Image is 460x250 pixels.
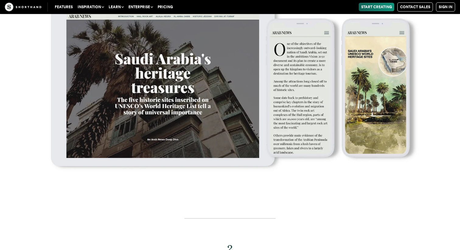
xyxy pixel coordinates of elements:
button: Inspiration [75,3,106,11]
button: Learn [106,3,126,11]
button: Enterprise [126,3,155,11]
a: Start Creating [359,3,394,11]
a: Features [52,3,75,11]
a: Sign in [436,2,455,12]
img: The Craft [5,3,41,11]
a: Pricing [155,3,175,11]
img: Screenshots from a Arab News feature story on Saudi Arabia's heritage treasures [12,2,448,186]
a: Contact Sales [397,2,433,12]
